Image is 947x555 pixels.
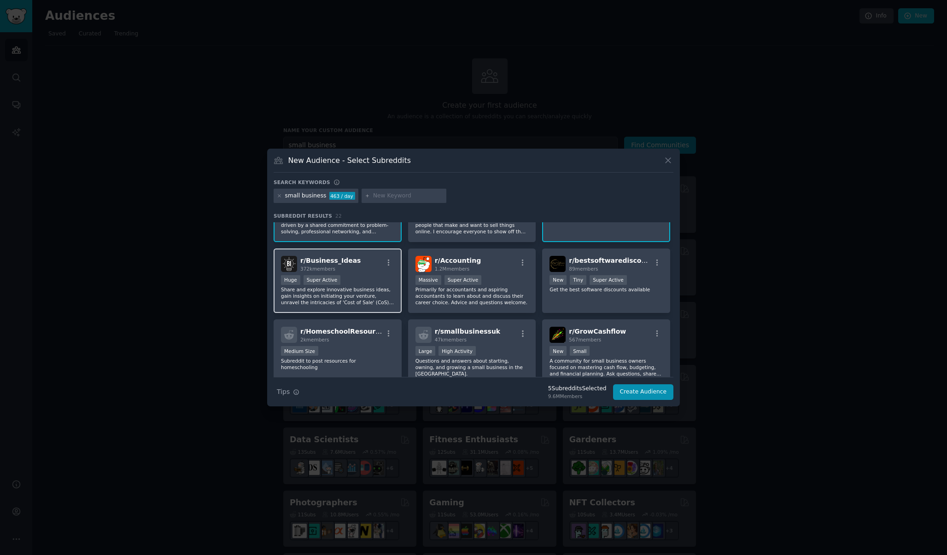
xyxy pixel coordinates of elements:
p: Share and explore innovative business ideas, gain insights on initiating your venture, unravel th... [281,286,394,306]
p: Questions and answers about starting, owning, and growing a small business in the [GEOGRAPHIC_DATA]. [415,358,529,377]
span: 567 members [569,337,601,342]
span: 2k members [300,337,329,342]
div: 5 Subreddit s Selected [548,385,607,393]
div: Super Active [590,275,627,285]
h3: Search keywords [274,179,330,185]
p: Our community brings together individuals driven by a shared commitment to problem-solving, profe... [281,215,394,235]
p: A community for small business owners focused on mastering cash flow, budgeting, and financial pl... [549,358,663,377]
span: 89 members [569,266,598,272]
img: bestsoftwarediscounts [549,256,566,272]
p: Hello this subreddit is created for all those people that make and want to sell things online. I ... [415,215,529,235]
img: Accounting [415,256,432,272]
div: Small [570,346,590,356]
img: GrowCashflow [549,327,566,343]
span: r/ smallbusinessuk [435,328,501,335]
span: 22 [335,213,342,219]
input: New Keyword [373,192,443,200]
div: small business [285,192,327,200]
div: Large [415,346,436,356]
span: Subreddit Results [274,213,332,219]
div: Massive [415,275,441,285]
div: New [549,275,567,285]
div: Super Active [304,275,341,285]
div: 9.6M Members [548,393,607,399]
img: Business_Ideas [281,256,297,272]
span: r/ Accounting [435,257,481,264]
p: Subreddit to post resources for homeschooling [281,358,394,370]
button: Tips [274,384,303,400]
span: 47k members [435,337,467,342]
div: High Activity [438,346,476,356]
div: Medium Size [281,346,318,356]
span: r/ GrowCashflow [569,328,626,335]
p: Primarily for accountants and aspiring accountants to learn about and discuss their career choice... [415,286,529,306]
h3: New Audience - Select Subreddits [288,156,411,165]
span: 1.2M members [435,266,470,272]
span: r/ HomeschoolResources [300,328,387,335]
p: Get the best software discounts available [549,286,663,293]
span: r/ Business_Ideas [300,257,361,264]
span: Tips [277,387,290,397]
div: Super Active [444,275,482,285]
span: r/ bestsoftwarediscounts [569,257,657,264]
div: Huge [281,275,300,285]
button: Create Audience [613,384,674,400]
div: 463 / day [329,192,355,200]
span: 372k members [300,266,335,272]
div: New [549,346,567,356]
div: Tiny [570,275,586,285]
